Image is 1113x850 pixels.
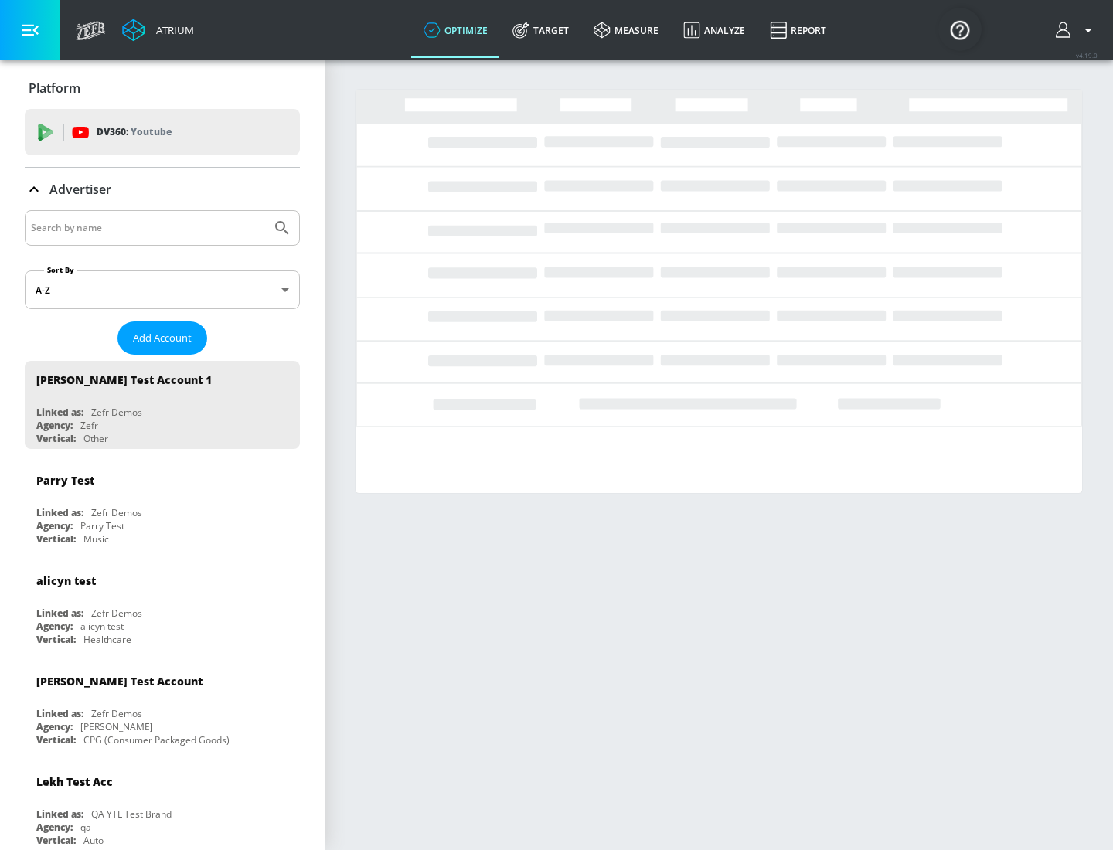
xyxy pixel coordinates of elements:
div: Advertiser [25,168,300,211]
a: Atrium [122,19,194,42]
div: Zefr Demos [91,506,142,519]
div: [PERSON_NAME] Test Account 1 [36,372,212,387]
div: Agency: [36,620,73,633]
div: Lekh Test Acc [36,774,113,789]
a: Target [500,2,581,58]
div: A-Z [25,270,300,309]
div: Healthcare [83,633,131,646]
div: Parry Test [80,519,124,532]
div: [PERSON_NAME] Test Account [36,674,203,688]
div: [PERSON_NAME] Test AccountLinked as:Zefr DemosAgency:[PERSON_NAME]Vertical:CPG (Consumer Packaged... [25,662,300,750]
div: QA YTL Test Brand [91,807,172,821]
div: Parry TestLinked as:Zefr DemosAgency:Parry TestVertical:Music [25,461,300,549]
div: Agency: [36,419,73,432]
div: alicyn testLinked as:Zefr DemosAgency:alicyn testVertical:Healthcare [25,562,300,650]
div: Agency: [36,821,73,834]
a: measure [581,2,671,58]
a: optimize [411,2,500,58]
div: Other [83,432,108,445]
div: Zefr Demos [91,707,142,720]
button: Add Account [117,321,207,355]
div: Linked as: [36,607,83,620]
div: Vertical: [36,834,76,847]
div: [PERSON_NAME] [80,720,153,733]
a: Report [757,2,839,58]
div: Zefr Demos [91,406,142,419]
span: Add Account [133,329,192,347]
div: Vertical: [36,733,76,746]
div: qa [80,821,91,834]
div: Linked as: [36,406,83,419]
div: Linked as: [36,506,83,519]
div: Parry Test [36,473,94,488]
div: CPG (Consumer Packaged Goods) [83,733,230,746]
div: [PERSON_NAME] Test Account 1Linked as:Zefr DemosAgency:ZefrVertical:Other [25,361,300,449]
div: Linked as: [36,707,83,720]
div: DV360: Youtube [25,109,300,155]
div: Auto [83,834,104,847]
div: Agency: [36,519,73,532]
div: alicyn test [36,573,96,588]
div: Vertical: [36,432,76,445]
p: Youtube [131,124,172,140]
label: Sort By [44,265,77,275]
p: Advertiser [49,181,111,198]
div: Music [83,532,109,546]
div: Vertical: [36,633,76,646]
div: Agency: [36,720,73,733]
span: v 4.19.0 [1076,51,1098,59]
div: Zefr [80,419,98,432]
div: Atrium [150,23,194,37]
div: Linked as: [36,807,83,821]
div: alicyn test [80,620,124,633]
div: Zefr Demos [91,607,142,620]
p: Platform [29,80,80,97]
p: DV360: [97,124,172,141]
div: Platform [25,66,300,110]
input: Search by name [31,218,265,238]
button: Open Resource Center [938,8,982,51]
a: Analyze [671,2,757,58]
div: Vertical: [36,532,76,546]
